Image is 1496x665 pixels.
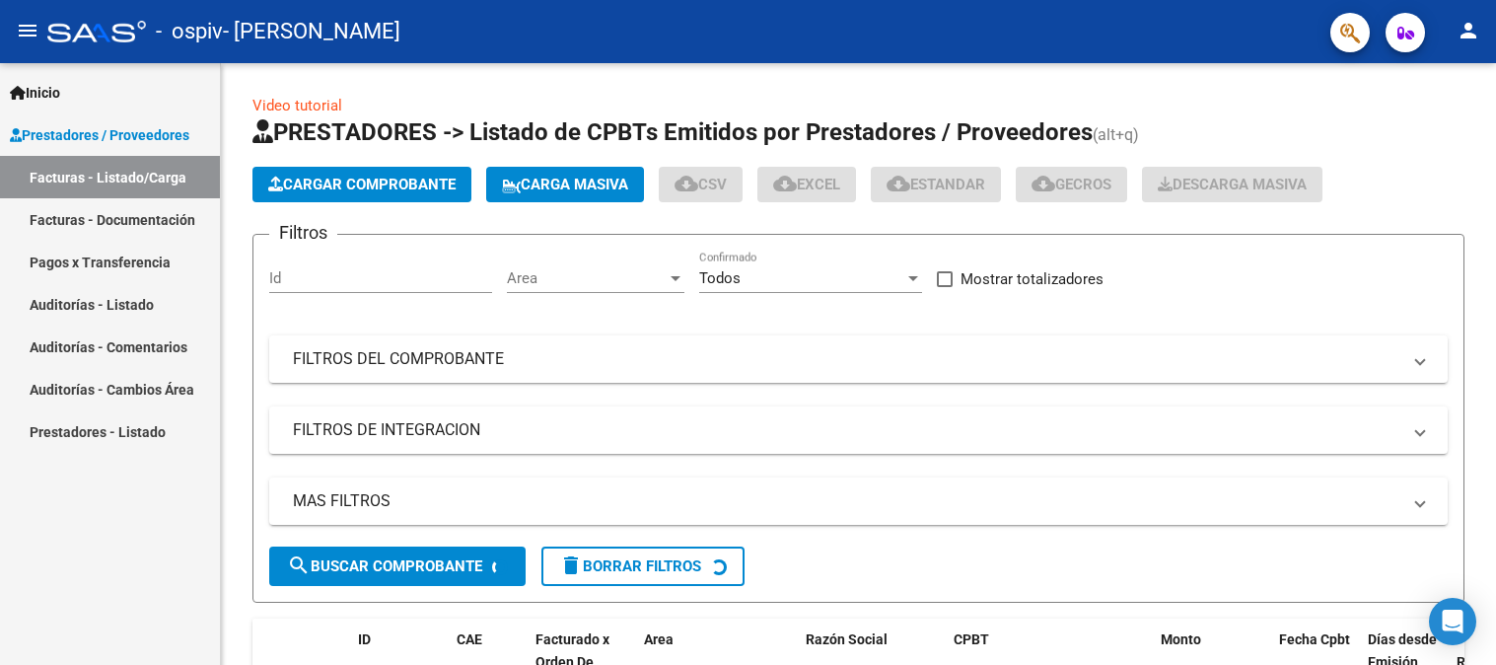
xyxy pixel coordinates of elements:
mat-icon: menu [16,19,39,42]
span: Buscar Comprobante [287,557,482,575]
span: Estandar [887,176,985,193]
mat-panel-title: MAS FILTROS [293,490,1400,512]
button: Cargar Comprobante [252,167,471,202]
span: Fecha Cpbt [1279,631,1350,647]
span: Descarga Masiva [1158,176,1307,193]
mat-icon: search [287,554,311,577]
span: - ospiv [156,10,223,53]
span: EXCEL [773,176,840,193]
span: Todos [699,269,741,287]
mat-icon: cloud_download [675,172,698,195]
button: Estandar [871,167,1001,202]
span: Gecros [1032,176,1111,193]
span: PRESTADORES -> Listado de CPBTs Emitidos por Prestadores / Proveedores [252,118,1093,146]
app-download-masive: Descarga masiva de comprobantes (adjuntos) [1142,167,1322,202]
mat-expansion-panel-header: FILTROS DE INTEGRACION [269,406,1448,454]
span: ID [358,631,371,647]
span: Area [507,269,667,287]
a: Video tutorial [252,97,342,114]
span: Prestadores / Proveedores [10,124,189,146]
div: Open Intercom Messenger [1429,598,1476,645]
span: CAE [457,631,482,647]
mat-panel-title: FILTROS DE INTEGRACION [293,419,1400,441]
mat-icon: delete [559,554,583,577]
span: Razón Social [806,631,888,647]
span: Inicio [10,82,60,104]
span: (alt+q) [1093,125,1139,144]
span: Area [644,631,674,647]
span: Mostrar totalizadores [961,267,1104,291]
mat-icon: cloud_download [773,172,797,195]
mat-icon: person [1457,19,1480,42]
span: Cargar Comprobante [268,176,456,193]
button: Carga Masiva [486,167,644,202]
mat-icon: cloud_download [887,172,910,195]
mat-panel-title: FILTROS DEL COMPROBANTE [293,348,1400,370]
mat-expansion-panel-header: FILTROS DEL COMPROBANTE [269,335,1448,383]
button: CSV [659,167,743,202]
button: EXCEL [757,167,856,202]
button: Buscar Comprobante [269,547,526,586]
span: Carga Masiva [502,176,628,193]
span: Monto [1161,631,1201,647]
span: - [PERSON_NAME] [223,10,400,53]
button: Descarga Masiva [1142,167,1322,202]
button: Gecros [1016,167,1127,202]
span: Borrar Filtros [559,557,701,575]
span: CSV [675,176,727,193]
mat-icon: cloud_download [1032,172,1055,195]
h3: Filtros [269,219,337,247]
mat-expansion-panel-header: MAS FILTROS [269,478,1448,525]
span: CPBT [954,631,989,647]
button: Borrar Filtros [541,547,745,586]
